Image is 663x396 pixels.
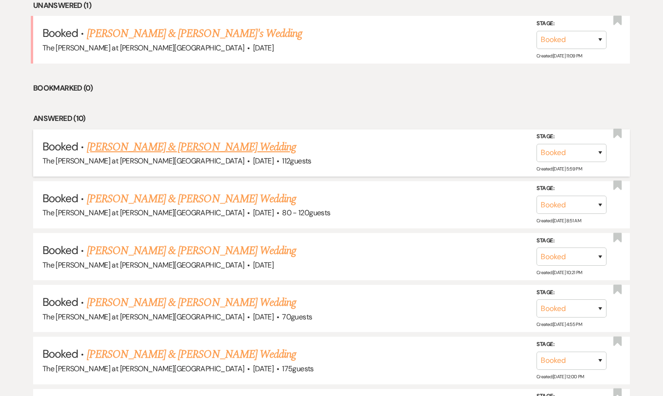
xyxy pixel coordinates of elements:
[282,364,313,374] span: 175 guests
[253,156,274,166] span: [DATE]
[42,26,78,40] span: Booked
[253,208,274,218] span: [DATE]
[536,339,607,350] label: Stage:
[87,191,296,207] a: [PERSON_NAME] & [PERSON_NAME] Wedding
[87,25,303,42] a: [PERSON_NAME] & [PERSON_NAME]'s Wedding
[253,43,274,53] span: [DATE]
[536,184,607,194] label: Stage:
[42,312,244,322] span: The [PERSON_NAME] at [PERSON_NAME][GEOGRAPHIC_DATA]
[282,156,311,166] span: 112 guests
[536,19,607,29] label: Stage:
[536,321,582,327] span: Created: [DATE] 4:55 PM
[42,208,244,218] span: The [PERSON_NAME] at [PERSON_NAME][GEOGRAPHIC_DATA]
[42,260,244,270] span: The [PERSON_NAME] at [PERSON_NAME][GEOGRAPHIC_DATA]
[42,139,78,154] span: Booked
[253,364,274,374] span: [DATE]
[253,260,274,270] span: [DATE]
[536,218,581,224] span: Created: [DATE] 8:51 AM
[536,269,582,276] span: Created: [DATE] 10:21 PM
[33,113,630,125] li: Answered (10)
[87,346,296,363] a: [PERSON_NAME] & [PERSON_NAME] Wedding
[536,52,582,58] span: Created: [DATE] 11:09 PM
[87,294,296,311] a: [PERSON_NAME] & [PERSON_NAME] Wedding
[42,346,78,361] span: Booked
[42,295,78,309] span: Booked
[536,166,582,172] span: Created: [DATE] 5:59 PM
[87,139,296,156] a: [PERSON_NAME] & [PERSON_NAME] Wedding
[33,82,630,94] li: Bookmarked (0)
[42,191,78,205] span: Booked
[536,288,607,298] label: Stage:
[87,242,296,259] a: [PERSON_NAME] & [PERSON_NAME] Wedding
[42,364,244,374] span: The [PERSON_NAME] at [PERSON_NAME][GEOGRAPHIC_DATA]
[536,236,607,246] label: Stage:
[282,312,312,322] span: 70 guests
[253,312,274,322] span: [DATE]
[536,132,607,142] label: Stage:
[536,374,584,380] span: Created: [DATE] 12:00 PM
[42,156,244,166] span: The [PERSON_NAME] at [PERSON_NAME][GEOGRAPHIC_DATA]
[42,243,78,257] span: Booked
[282,208,330,218] span: 80 - 120 guests
[42,43,244,53] span: The [PERSON_NAME] at [PERSON_NAME][GEOGRAPHIC_DATA]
